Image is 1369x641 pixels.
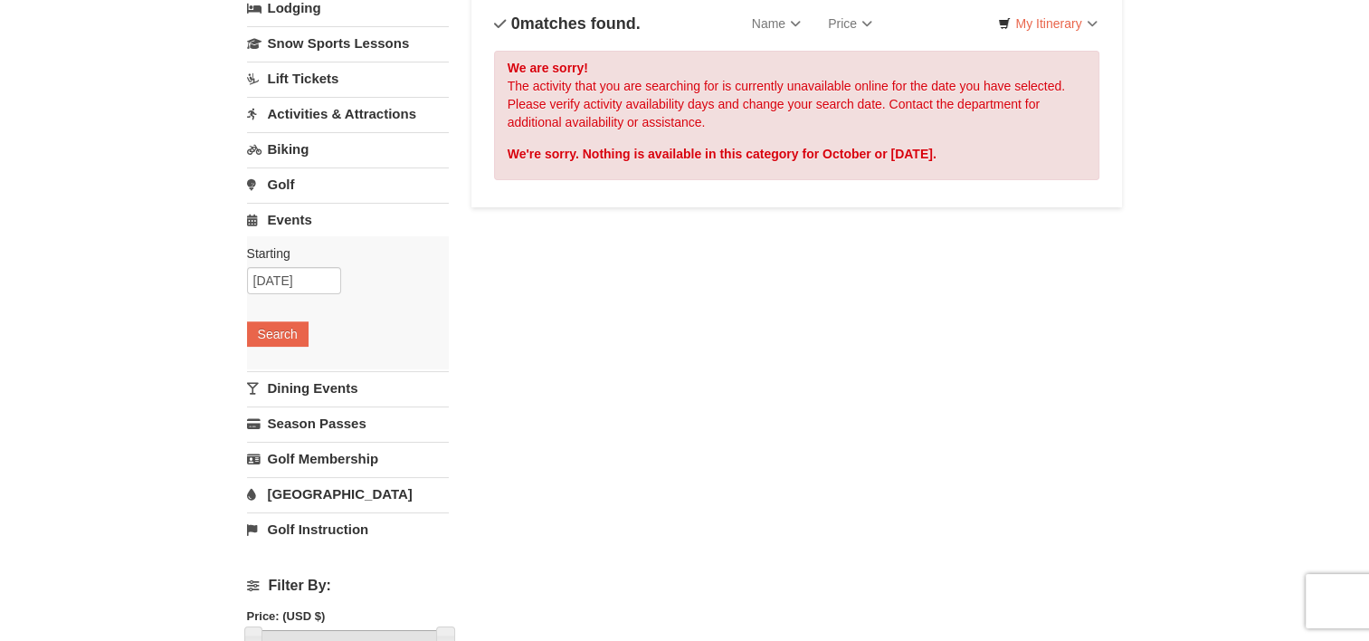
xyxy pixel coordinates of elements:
[247,244,435,263] label: Starting
[247,578,449,594] h4: Filter By:
[247,203,449,236] a: Events
[247,132,449,166] a: Biking
[247,26,449,60] a: Snow Sports Lessons
[511,14,520,33] span: 0
[738,5,814,42] a: Name
[247,97,449,130] a: Activities & Attractions
[247,609,326,623] strong: Price: (USD $)
[247,512,449,546] a: Golf Instruction
[814,5,886,42] a: Price
[508,61,588,75] strong: We are sorry!
[247,167,449,201] a: Golf
[247,442,449,475] a: Golf Membership
[247,321,309,347] button: Search
[508,145,1087,163] div: We're sorry. Nothing is available in this category for October or [DATE].
[247,407,449,440] a: Season Passes
[247,477,449,511] a: [GEOGRAPHIC_DATA]
[247,371,449,405] a: Dining Events
[494,51,1100,180] div: The activity that you are searching for is currently unavailable online for the date you have sel...
[986,10,1108,37] a: My Itinerary
[247,62,449,95] a: Lift Tickets
[494,14,641,33] h4: matches found.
